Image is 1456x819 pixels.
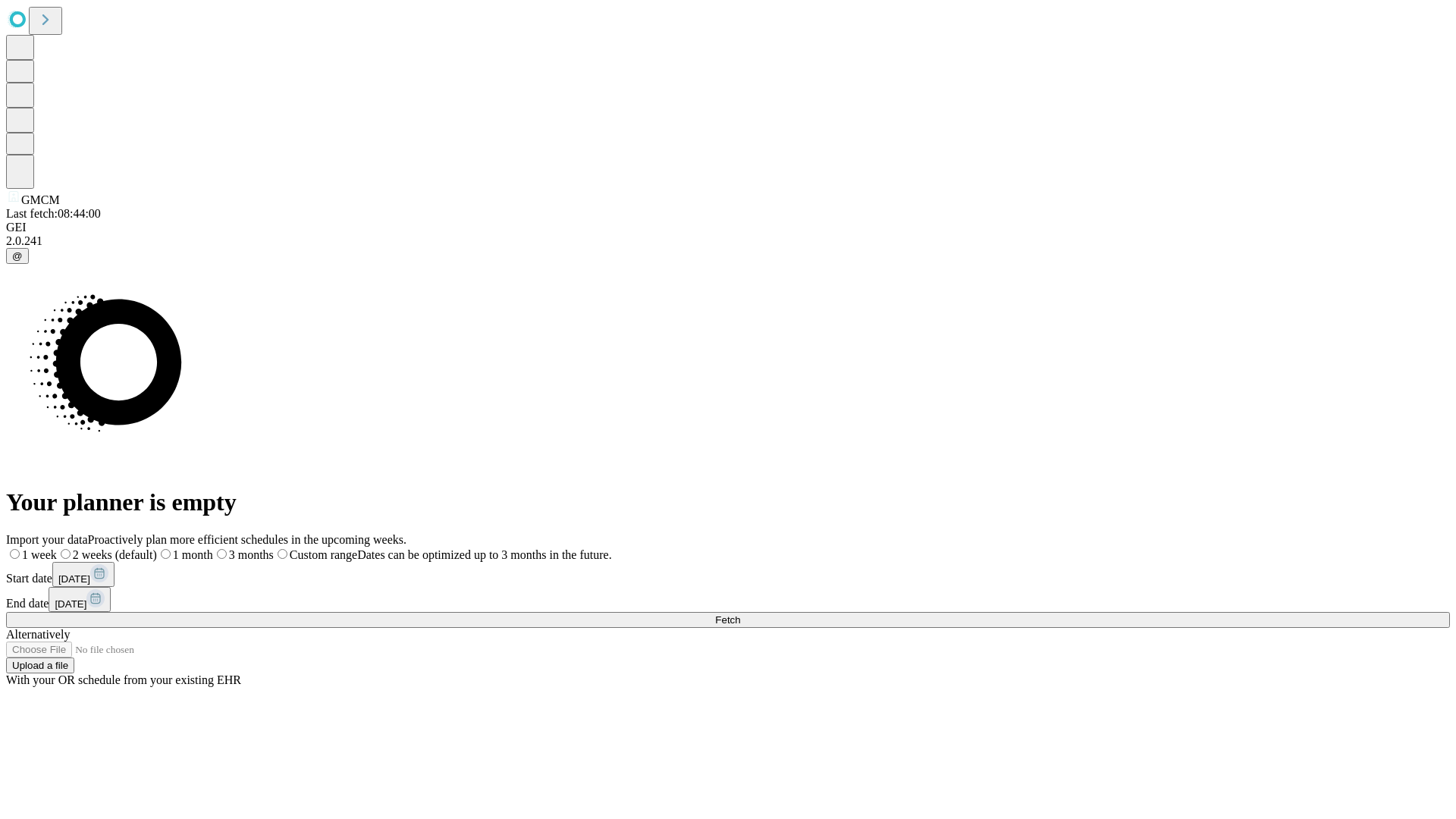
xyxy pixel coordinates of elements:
[290,548,357,561] span: Custom range
[21,193,60,206] span: GMCM
[6,587,1450,612] div: End date
[6,562,1450,587] div: Start date
[10,549,20,559] input: 1 week
[161,549,171,559] input: 1 month
[278,549,287,559] input: Custom rangeDates can be optimized up to 3 months in the future.
[12,250,23,262] span: @
[6,673,241,686] span: With your OR schedule from your existing EHR
[357,548,611,561] span: Dates can be optimized up to 3 months in the future.
[6,234,1450,248] div: 2.0.241
[6,207,101,220] span: Last fetch: 08:44:00
[58,573,90,585] span: [DATE]
[217,549,227,559] input: 3 months
[229,548,274,561] span: 3 months
[715,614,740,626] span: Fetch
[6,628,70,641] span: Alternatively
[88,533,406,546] span: Proactively plan more efficient schedules in the upcoming weeks.
[73,548,157,561] span: 2 weeks (default)
[6,612,1450,628] button: Fetch
[52,562,115,587] button: [DATE]
[6,221,1450,234] div: GEI
[49,587,111,612] button: [DATE]
[61,549,71,559] input: 2 weeks (default)
[6,657,74,673] button: Upload a file
[6,248,29,264] button: @
[55,598,86,610] span: [DATE]
[6,488,1450,516] h1: Your planner is empty
[173,548,213,561] span: 1 month
[6,533,88,546] span: Import your data
[22,548,57,561] span: 1 week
